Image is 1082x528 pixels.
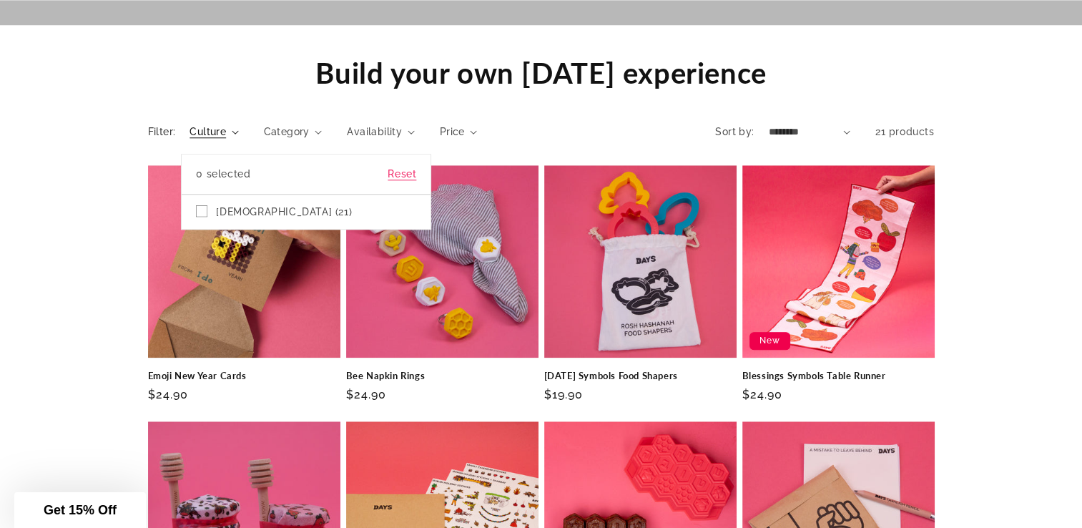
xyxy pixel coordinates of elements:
span: 0 selected [196,165,250,183]
span: [DEMOGRAPHIC_DATA] (21) [216,205,352,218]
a: Reset [388,165,416,183]
span: Get 15% Off [44,503,117,517]
summary: Culture (0 selected) [190,124,238,140]
div: Get 15% Off [14,492,146,528]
